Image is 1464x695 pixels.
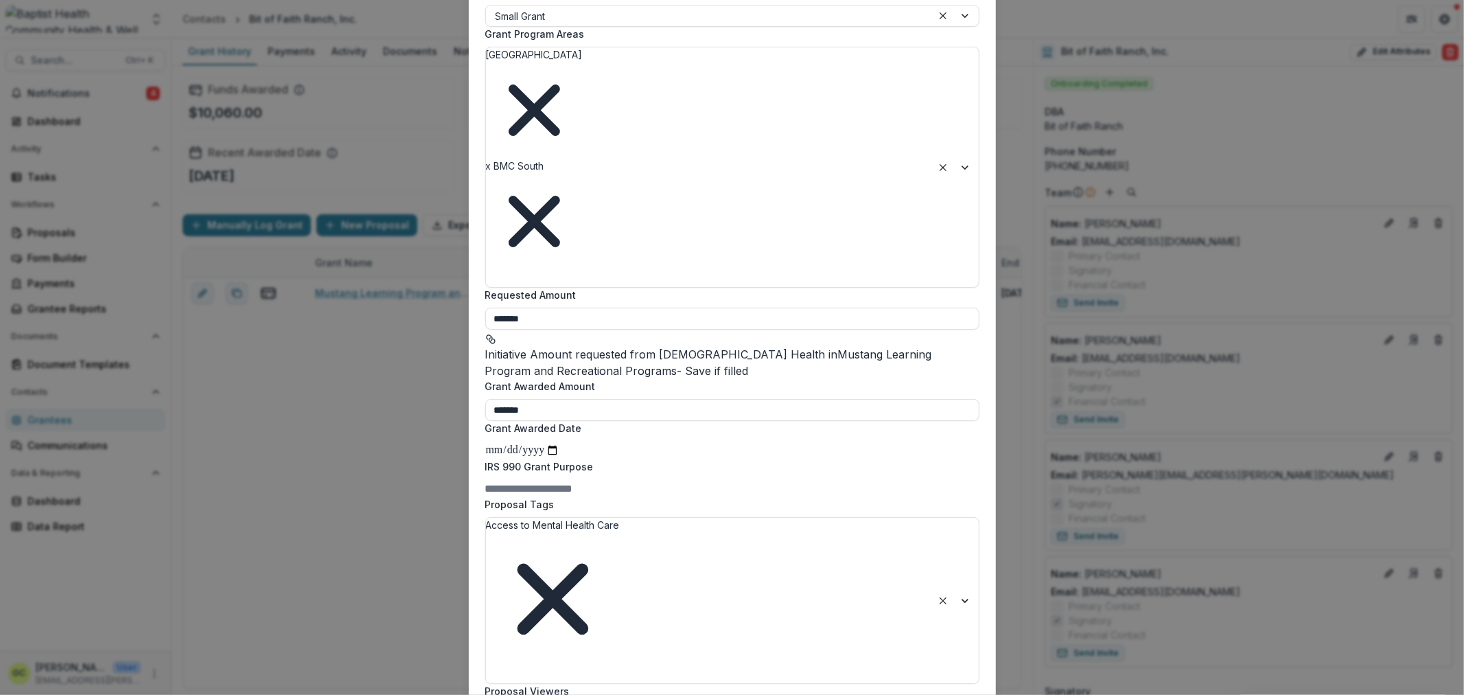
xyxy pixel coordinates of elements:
div: Remove x BMC South [486,173,583,270]
div: Remove Access to Mental Health Care [486,532,620,666]
label: Grant Program Areas [485,27,971,41]
div: Clear selected options [935,159,951,176]
label: Proposal Tags [485,497,971,512]
label: Grant Awarded Date [485,421,971,435]
span: x BMC South [486,160,544,172]
span: [GEOGRAPHIC_DATA] [486,49,583,60]
label: IRS 990 Grant Purpose [485,459,971,474]
div: Remove St. Johns County [486,62,583,159]
p: Initiative Amount requested from [DEMOGRAPHIC_DATA] Health in Mustang Learning Program and Recrea... [485,346,979,379]
label: Grant Awarded Amount [485,379,971,394]
span: Access to Mental Health Care [486,519,620,531]
div: Clear selected options [935,593,951,609]
label: Requested Amount [485,288,971,302]
div: Clear selected options [935,8,951,24]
